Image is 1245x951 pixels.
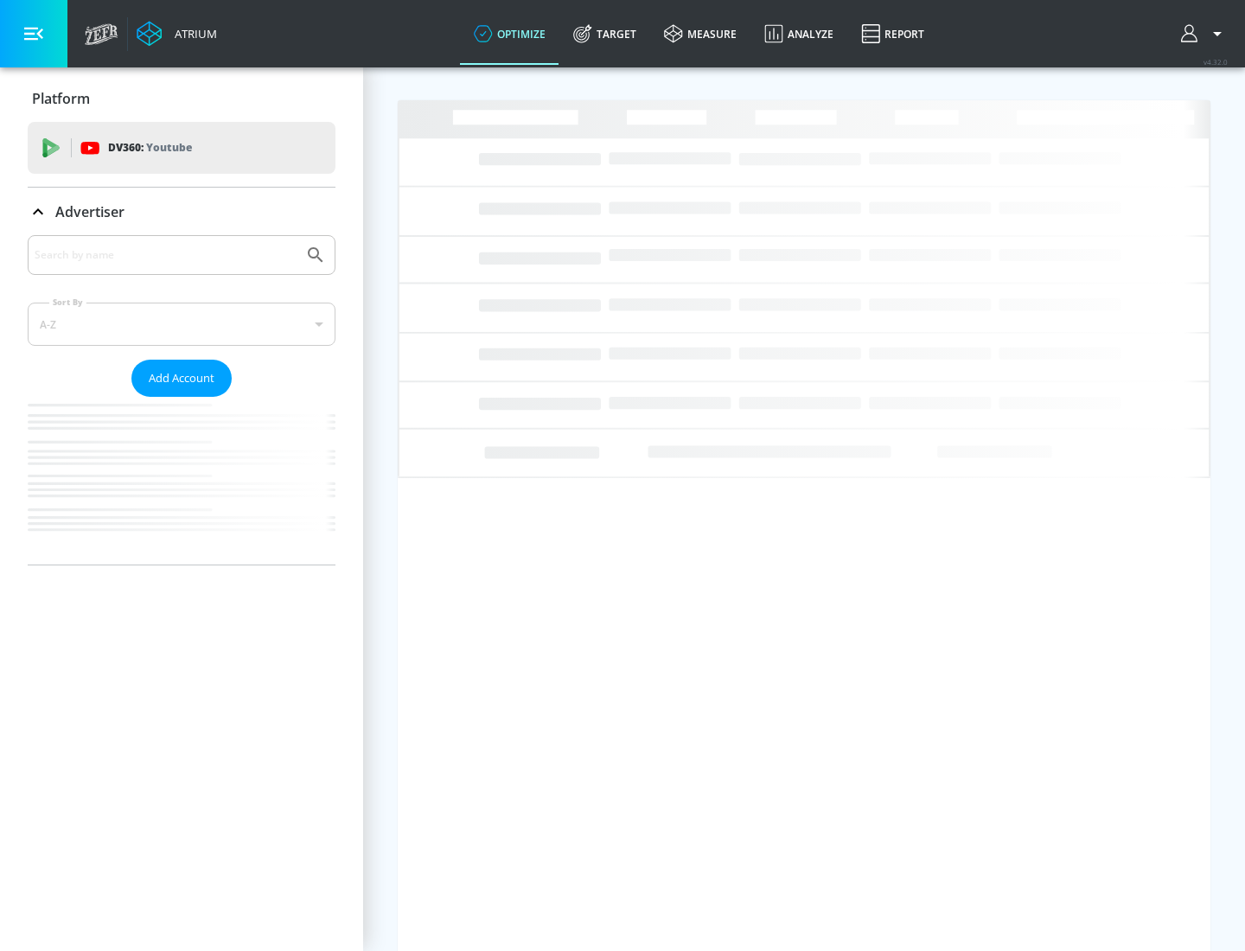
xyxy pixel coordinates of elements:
span: Add Account [149,368,214,388]
div: Advertiser [28,188,335,236]
nav: list of Advertiser [28,397,335,565]
a: Atrium [137,21,217,47]
p: Youtube [146,138,192,156]
button: Add Account [131,360,232,397]
input: Search by name [35,244,297,266]
label: Sort By [49,297,86,308]
p: Platform [32,89,90,108]
div: Atrium [168,26,217,41]
div: DV360: Youtube [28,122,335,174]
div: Platform [28,74,335,123]
a: measure [650,3,750,65]
span: v 4.32.0 [1203,57,1228,67]
a: Report [847,3,938,65]
div: Advertiser [28,235,335,565]
a: Analyze [750,3,847,65]
a: Target [559,3,650,65]
p: Advertiser [55,202,124,221]
div: A-Z [28,303,335,346]
a: optimize [460,3,559,65]
p: DV360: [108,138,192,157]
